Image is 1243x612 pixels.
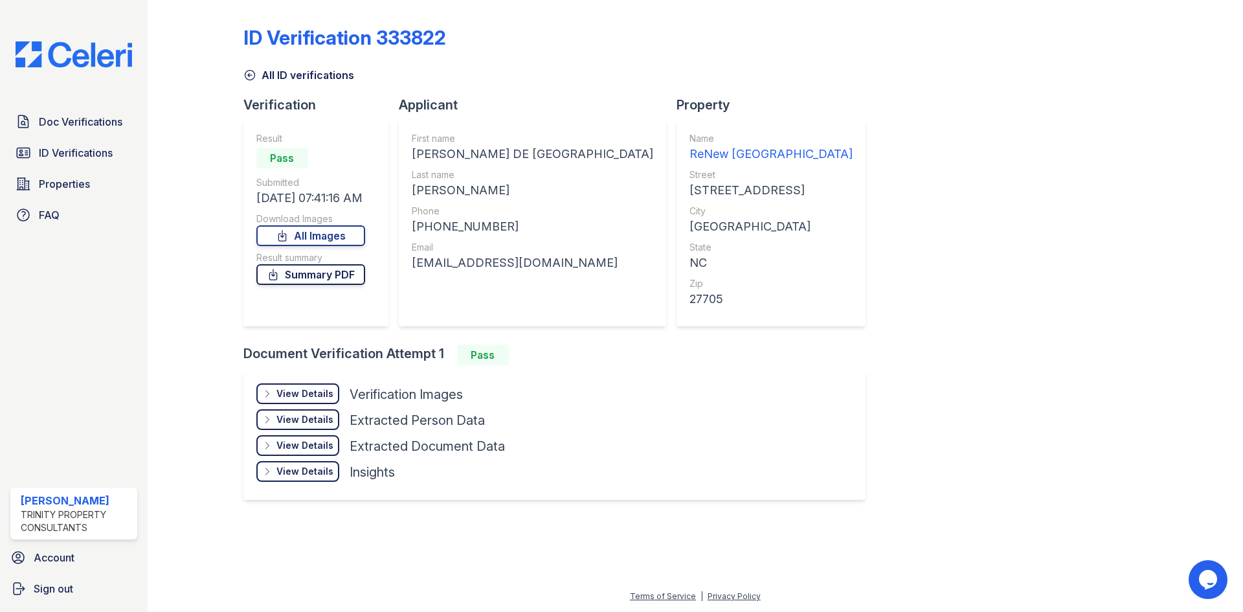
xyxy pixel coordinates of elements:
a: Sign out [5,576,142,602]
div: Verification Images [350,385,463,403]
a: Doc Verifications [10,109,137,135]
div: Submitted [256,176,365,189]
div: [PERSON_NAME] [412,181,653,199]
div: Property [677,96,876,114]
div: Download Images [256,212,365,225]
a: Properties [10,171,137,197]
span: FAQ [39,207,60,223]
span: Sign out [34,581,73,596]
div: Trinity Property Consultants [21,508,132,534]
img: CE_Logo_Blue-a8612792a0a2168367f1c8372b55b34899dd931a85d93a1a3d3e32e68fde9ad4.png [5,41,142,67]
a: Privacy Policy [708,591,761,601]
span: Properties [39,176,90,192]
div: Last name [412,168,653,181]
div: [STREET_ADDRESS] [689,181,853,199]
div: [EMAIL_ADDRESS][DOMAIN_NAME] [412,254,653,272]
span: ID Verifications [39,145,113,161]
span: Doc Verifications [39,114,122,130]
div: Extracted Document Data [350,437,505,455]
div: Applicant [399,96,677,114]
div: View Details [276,439,333,452]
div: [PERSON_NAME] [21,493,132,508]
a: ID Verifications [10,140,137,166]
div: [PHONE_NUMBER] [412,218,653,236]
div: Verification [243,96,399,114]
a: Account [5,545,142,571]
div: Extracted Person Data [350,411,485,429]
div: Document Verification Attempt 1 [243,345,876,365]
div: State [689,241,853,254]
div: First name [412,132,653,145]
div: [PERSON_NAME] DE [GEOGRAPHIC_DATA] [412,145,653,163]
div: Street [689,168,853,181]
span: Account [34,550,74,565]
div: Pass [457,345,509,365]
div: View Details [276,413,333,426]
a: Name ReNew [GEOGRAPHIC_DATA] [689,132,853,163]
div: [GEOGRAPHIC_DATA] [689,218,853,236]
iframe: chat widget [1189,560,1230,599]
div: Insights [350,463,395,481]
div: City [689,205,853,218]
div: | [700,591,703,601]
div: ID Verification 333822 [243,26,446,49]
div: ReNew [GEOGRAPHIC_DATA] [689,145,853,163]
a: FAQ [10,202,137,228]
a: Terms of Service [630,591,696,601]
div: 27705 [689,290,853,308]
div: View Details [276,387,333,400]
div: View Details [276,465,333,478]
div: Result [256,132,365,145]
div: Name [689,132,853,145]
div: Zip [689,277,853,290]
div: Email [412,241,653,254]
div: Phone [412,205,653,218]
a: All ID verifications [243,67,354,83]
div: Result summary [256,251,365,264]
a: Summary PDF [256,264,365,285]
a: All Images [256,225,365,246]
div: [DATE] 07:41:16 AM [256,189,365,207]
div: NC [689,254,853,272]
div: Pass [256,148,308,168]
